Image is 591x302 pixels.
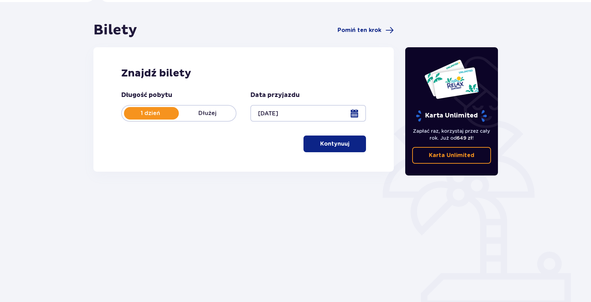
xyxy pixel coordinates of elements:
[338,26,381,34] span: Pomiń ten krok
[320,140,349,148] p: Kontynuuj
[424,59,479,99] img: Dwie karty całoroczne do Suntago z napisem 'UNLIMITED RELAX', na białym tle z tropikalnymi liśćmi...
[412,147,491,164] a: Karta Unlimited
[457,135,472,141] span: 649 zł
[303,136,366,152] button: Kontynuuj
[121,91,172,99] p: Długość pobytu
[122,109,179,117] p: 1 dzień
[338,26,394,34] a: Pomiń ten krok
[415,110,488,122] p: Karta Unlimited
[93,22,137,39] h1: Bilety
[412,128,491,141] p: Zapłać raz, korzystaj przez cały rok. Już od !
[429,152,474,159] p: Karta Unlimited
[121,67,366,80] h2: Znajdź bilety
[250,91,300,99] p: Data przyjazdu
[179,109,236,117] p: Dłużej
